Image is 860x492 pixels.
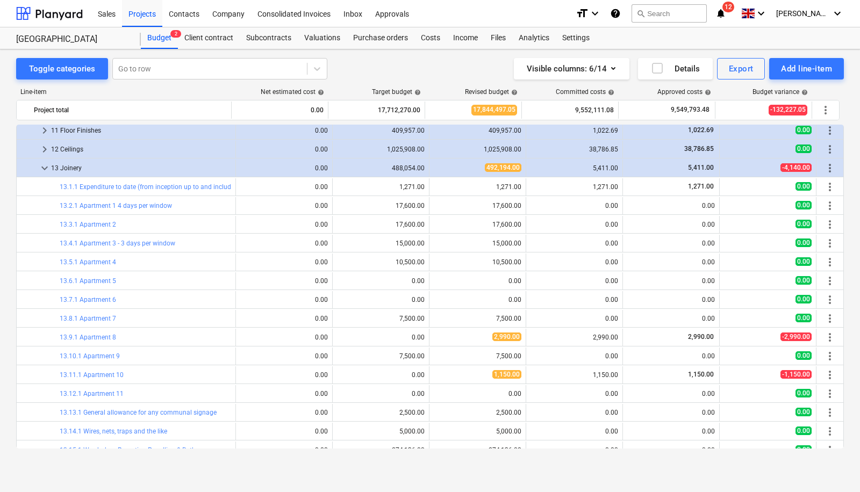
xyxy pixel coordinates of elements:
[717,58,765,79] button: Export
[606,89,614,96] span: help
[752,88,808,96] div: Budget variance
[34,102,227,119] div: Project total
[170,30,181,38] span: 2
[556,27,596,49] a: Settings
[781,62,832,76] div: Add line-item
[16,58,108,79] button: Toggle categories
[178,27,240,49] a: Client contract
[316,89,324,96] span: help
[657,88,711,96] div: Approved costs
[769,105,807,115] span: -132,227.05
[670,105,711,114] span: 9,549,793.48
[16,34,128,45] div: [GEOGRAPHIC_DATA]
[261,88,324,96] div: Net estimated cost
[819,104,832,117] span: More actions
[333,102,420,119] div: 17,712,270.00
[298,27,347,49] a: Valuations
[589,7,601,20] i: keyboard_arrow_down
[715,7,726,20] i: notifications
[632,4,707,23] button: Search
[556,88,614,96] div: Committed costs
[29,62,95,76] div: Toggle categories
[769,58,844,79] button: Add line-item
[576,7,589,20] i: format_size
[471,105,517,115] span: 17,844,497.05
[16,88,232,96] div: Line-item
[636,9,645,18] span: search
[141,27,178,49] a: Budget2
[484,27,512,49] a: Files
[776,9,830,18] span: [PERSON_NAME]
[447,27,484,49] a: Income
[831,7,844,20] i: keyboard_arrow_down
[414,27,447,49] a: Costs
[514,58,629,79] button: Visible columns:6/14
[240,27,298,49] a: Subcontracts
[703,89,711,96] span: help
[465,88,518,96] div: Revised budget
[722,2,734,12] span: 12
[236,102,324,119] div: 0.00
[372,88,421,96] div: Target budget
[806,440,860,492] iframe: Chat Widget
[799,89,808,96] span: help
[412,89,421,96] span: help
[141,27,178,49] div: Budget
[755,7,768,20] i: keyboard_arrow_down
[347,27,414,49] a: Purchase orders
[526,102,614,119] div: 9,552,111.08
[651,62,700,76] div: Details
[509,89,518,96] span: help
[512,27,556,49] a: Analytics
[610,7,621,20] i: Knowledge base
[638,58,713,79] button: Details
[527,62,617,76] div: Visible columns : 6/14
[729,62,754,76] div: Export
